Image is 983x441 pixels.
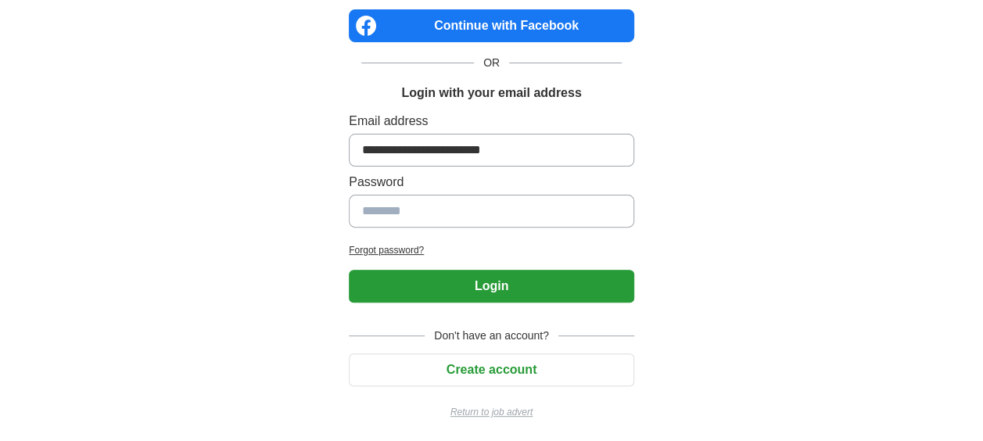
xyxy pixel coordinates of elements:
a: Forgot password? [349,243,634,257]
span: OR [474,55,509,71]
a: Return to job advert [349,405,634,419]
button: Create account [349,353,634,386]
button: Login [349,270,634,303]
label: Password [349,173,634,192]
a: Create account [349,363,634,376]
h1: Login with your email address [401,84,581,102]
a: Continue with Facebook [349,9,634,42]
label: Email address [349,112,634,131]
span: Don't have an account? [425,328,558,344]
